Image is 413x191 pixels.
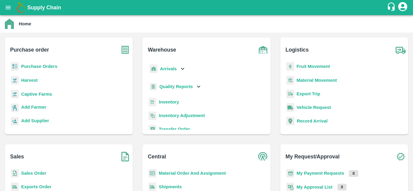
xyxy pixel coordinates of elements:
[159,127,190,132] a: Transfer Order
[21,64,57,69] a: Purchase Orders
[286,117,294,125] img: recordArrival
[297,64,330,69] a: Fruit Movement
[11,117,19,126] img: supplier
[148,169,156,178] img: centralMaterial
[393,149,408,164] img: check
[1,1,15,14] button: open drawer
[297,78,337,83] a: Material Movement
[349,170,358,177] p: 0
[5,19,14,29] img: home
[159,184,182,189] a: Shipments
[27,3,387,12] a: Supply Chain
[148,46,176,54] b: Warehouse
[118,42,133,57] img: purchase
[285,46,309,54] b: Logistics
[11,62,19,71] img: reciept
[148,62,186,76] div: Arrivals
[21,117,49,126] a: Add Supplier
[393,42,408,57] img: truck
[21,171,46,176] a: Sales Order
[297,91,320,96] a: Export Trip
[159,84,193,89] b: Quality Reports
[148,98,156,107] img: whInventory
[10,152,24,161] b: Sales
[286,76,294,85] img: material
[11,76,19,85] img: harvest
[255,42,271,57] img: warehouse
[15,2,27,14] img: logo
[150,83,157,91] img: qualityReport
[148,152,166,161] b: Central
[286,169,294,178] img: payment
[11,169,19,178] img: sales
[21,78,37,83] a: Harvest
[159,171,226,176] a: Material Order And Assignment
[21,104,46,112] a: Add Farmer
[255,149,271,164] img: central
[150,65,158,73] img: whArrival
[21,105,46,110] b: Add Farmer
[397,1,408,14] div: account of current user
[21,92,52,97] a: Captive Farms
[297,105,331,110] a: Vehicle Request
[19,21,31,26] b: Home
[11,103,19,112] img: farmer
[285,152,340,161] b: My Request/Approval
[297,119,328,123] a: Record Arrival
[297,171,344,176] a: My Payment Requests
[21,184,51,189] a: Exports Order
[286,62,294,71] img: fruit
[148,125,156,134] img: whTransfer
[160,66,177,71] b: Arrivals
[148,111,156,120] img: inventory
[159,113,205,118] a: Inventory Adjustment
[27,5,61,11] b: Supply Chain
[118,149,133,164] img: soSales
[159,100,179,104] a: Inventory
[387,2,397,13] div: customer-support
[11,90,19,99] img: harvest
[21,118,49,123] b: Add Supplier
[148,81,202,93] div: Quality Reports
[10,46,49,54] b: Purchase order
[286,90,294,98] img: delivery
[337,184,347,190] p: 0
[297,185,333,189] a: My Approval List
[286,103,294,112] img: vehicle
